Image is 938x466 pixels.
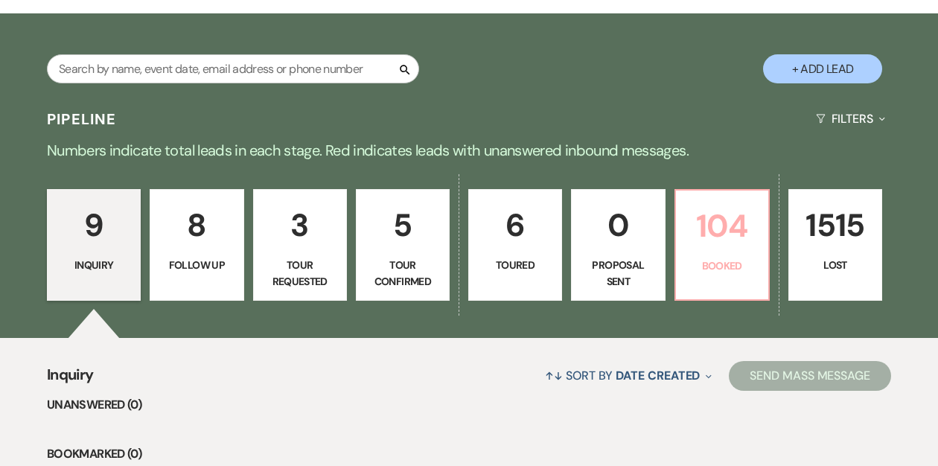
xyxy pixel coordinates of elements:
[571,189,665,301] a: 0Proposal Sent
[616,368,700,383] span: Date Created
[57,200,131,250] p: 9
[47,444,891,464] li: Bookmarked (0)
[729,361,891,391] button: Send Mass Message
[366,257,440,290] p: Tour Confirmed
[468,189,562,301] a: 6Toured
[539,356,718,395] button: Sort By Date Created
[478,200,552,250] p: 6
[150,189,243,301] a: 8Follow Up
[798,200,872,250] p: 1515
[47,395,891,415] li: Unanswered (0)
[263,257,337,290] p: Tour Requested
[685,258,759,274] p: Booked
[581,257,655,290] p: Proposal Sent
[57,257,131,273] p: Inquiry
[810,99,891,138] button: Filters
[253,189,347,301] a: 3Tour Requested
[47,363,94,395] span: Inquiry
[545,368,563,383] span: ↑↓
[674,189,770,301] a: 104Booked
[788,189,882,301] a: 1515Lost
[263,200,337,250] p: 3
[798,257,872,273] p: Lost
[581,200,655,250] p: 0
[159,257,234,273] p: Follow Up
[478,257,552,273] p: Toured
[159,200,234,250] p: 8
[366,200,440,250] p: 5
[356,189,450,301] a: 5Tour Confirmed
[685,201,759,251] p: 104
[47,189,141,301] a: 9Inquiry
[763,54,882,83] button: + Add Lead
[47,54,419,83] input: Search by name, event date, email address or phone number
[47,109,117,130] h3: Pipeline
